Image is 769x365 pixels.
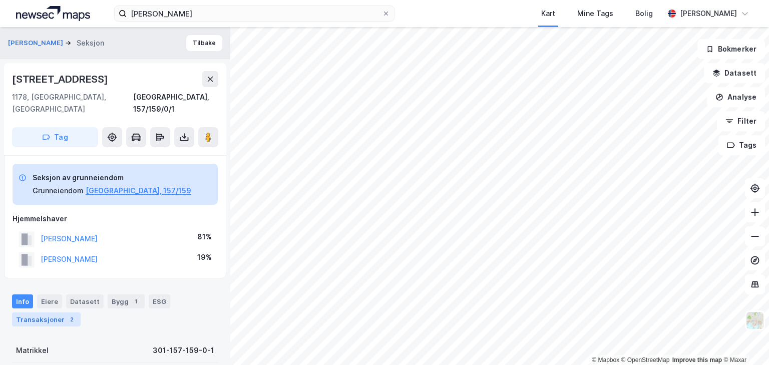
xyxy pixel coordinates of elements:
button: Analyse [707,87,765,107]
div: Kontrollprogram for chat [719,317,769,365]
div: Mine Tags [577,8,613,20]
div: 81% [197,231,212,243]
a: Improve this map [672,356,722,363]
div: 301-157-159-0-1 [153,344,214,356]
iframe: Chat Widget [719,317,769,365]
div: Seksjon [77,37,104,49]
button: [PERSON_NAME] [8,38,65,48]
img: logo.a4113a55bc3d86da70a041830d287a7e.svg [16,6,90,21]
img: Z [745,311,764,330]
div: Transaksjoner [12,312,81,326]
div: [GEOGRAPHIC_DATA], 157/159/0/1 [133,91,218,115]
div: Eiere [37,294,62,308]
div: 2 [67,314,77,324]
div: Seksjon av grunneiendom [33,172,191,184]
a: Mapbox [592,356,619,363]
button: Tag [12,127,98,147]
div: 19% [197,251,212,263]
button: Tilbake [186,35,222,51]
div: [PERSON_NAME] [680,8,737,20]
button: [GEOGRAPHIC_DATA], 157/159 [86,185,191,197]
button: Tags [718,135,765,155]
div: Hjemmelshaver [13,213,218,225]
div: Info [12,294,33,308]
div: 1178, [GEOGRAPHIC_DATA], [GEOGRAPHIC_DATA] [12,91,133,115]
input: Søk på adresse, matrikkel, gårdeiere, leietakere eller personer [127,6,382,21]
div: ESG [149,294,170,308]
div: Bygg [108,294,145,308]
div: Datasett [66,294,104,308]
div: Matrikkel [16,344,49,356]
button: Filter [717,111,765,131]
div: Grunneiendom [33,185,84,197]
button: Datasett [704,63,765,83]
div: [STREET_ADDRESS] [12,71,110,87]
div: Kart [541,8,555,20]
button: Bokmerker [697,39,765,59]
div: 1 [131,296,141,306]
a: OpenStreetMap [621,356,670,363]
div: Bolig [635,8,653,20]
